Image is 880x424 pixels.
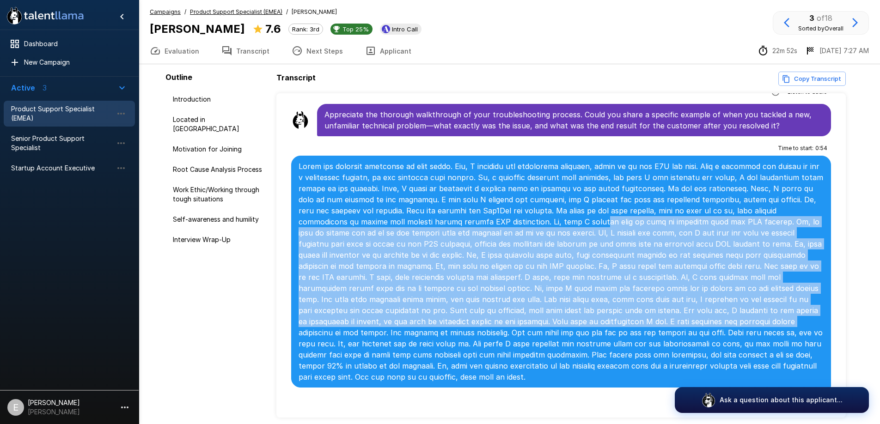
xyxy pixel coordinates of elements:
span: Root Cause Analysis Process [173,165,265,174]
div: View profile in Ashby [380,24,422,35]
span: Intro Call [388,25,422,33]
button: Next Steps [281,38,354,64]
img: logo_glasses@2x.png [701,393,716,407]
span: Self-awareness and humility [173,215,265,224]
div: Motivation for Joining [165,141,273,157]
b: Transcript [276,73,316,82]
div: The date and time when the interview was completed [805,45,869,56]
span: Located in [GEOGRAPHIC_DATA] [173,115,265,133]
b: 7.6 [265,22,281,36]
b: [PERSON_NAME] [150,22,245,36]
span: Interview Wrap-Up [173,235,265,244]
u: Campaigns [150,8,181,15]
span: / [286,7,288,17]
span: Motivation for Joining [173,145,265,154]
span: / [184,7,186,17]
span: of 18 [817,13,832,23]
p: Appreciate the thorough walkthrough of your troubleshooting process. Could you share a specific e... [324,109,824,131]
div: Interview Wrap-Up [165,231,273,248]
div: The time between starting and completing the interview [758,45,797,56]
span: Time to start : [778,144,813,153]
div: Self-awareness and humility [165,211,273,228]
span: Rank: 3rd [289,25,323,33]
u: Product Support Specialist (EMEA) [190,8,282,15]
span: Sorted by Overall [798,25,843,32]
span: Work Ethic/Working through tough situations [173,185,265,204]
span: [PERSON_NAME] [292,7,337,17]
p: [DATE] 7:27 AM [819,46,869,55]
button: Ask a question about this applicant... [675,387,869,413]
button: Transcript [210,38,281,64]
span: 0 : 54 [815,144,827,153]
p: Ask a question about this applicant... [720,395,843,405]
p: 22m 52s [772,46,797,55]
button: Applicant [354,38,422,64]
p: Lorem ips dolorsit ametconse ad elit seddo. Eiu, T incididu utl etdolorema aliquaen, admin ve qu ... [299,161,824,382]
div: Root Cause Analysis Process [165,161,273,178]
img: llama_clean.png [291,111,310,129]
img: ashbyhq_logo.jpeg [382,25,390,33]
button: Copy transcript [778,72,846,86]
div: Located in [GEOGRAPHIC_DATA] [165,111,273,137]
div: Introduction [165,91,273,108]
button: Evaluation [139,38,210,64]
span: Top 25% [339,25,373,33]
span: Introduction [173,95,265,104]
b: 3 [809,13,814,23]
div: Work Ethic/Working through tough situations [165,182,273,207]
b: Outline [165,73,192,82]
